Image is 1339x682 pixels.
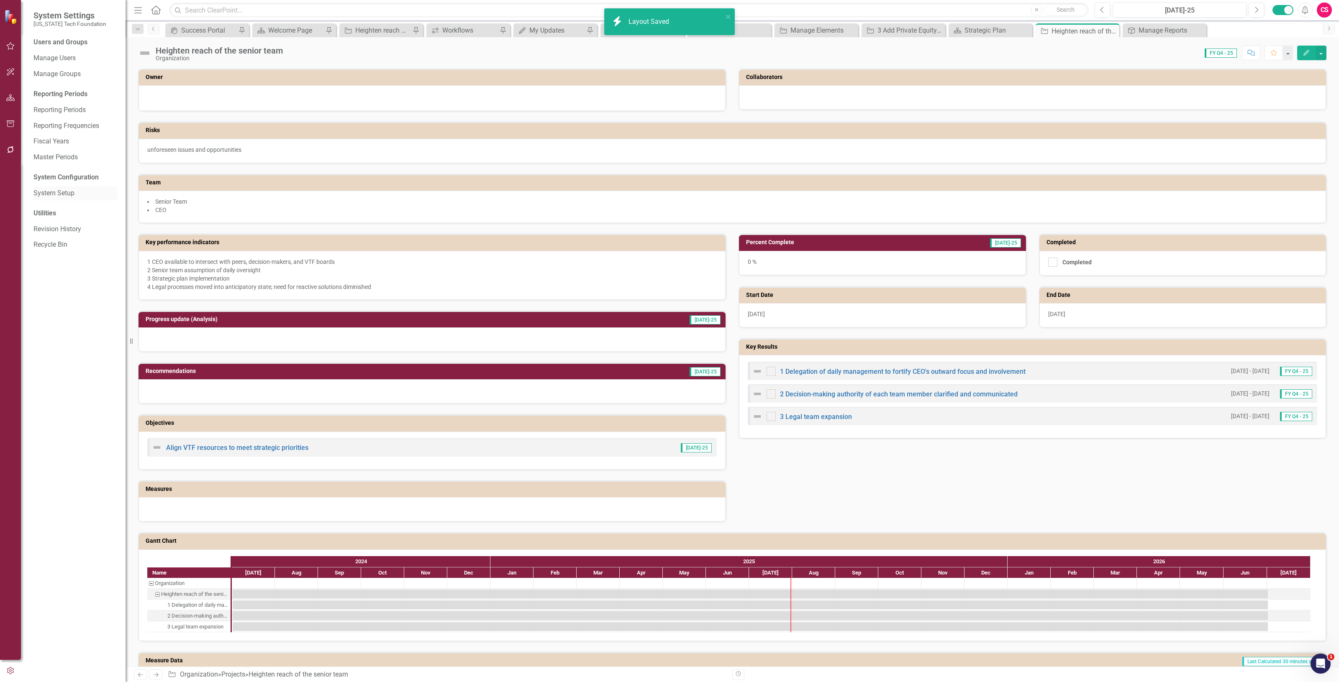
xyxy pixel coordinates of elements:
[1116,5,1244,15] div: [DATE]-25
[146,538,1322,544] h3: Gantt Chart
[146,657,521,664] h3: Measure Data
[147,610,231,621] div: Task: Start date: 2024-07-01 End date: 2026-07-01
[964,567,1008,578] div: Dec
[1057,6,1075,13] span: Search
[790,25,856,36] div: Manage Elements
[147,146,241,153] span: unforeseen issues and opportunities
[180,670,218,678] a: Organization
[232,556,490,567] div: 2024
[1280,412,1312,421] span: FY Q4 - 25
[1008,567,1051,578] div: Jan
[1125,25,1204,36] a: Manage Reports
[746,344,1322,350] h3: Key Results
[168,670,726,679] div: » »
[442,25,498,36] div: Workflows
[748,311,765,317] span: [DATE]
[681,443,712,452] span: [DATE]-25
[739,251,1026,275] div: 0 %
[155,198,187,205] span: Senior Team
[147,621,231,632] div: 3 Legal team expansion
[254,25,323,36] a: Welcome Page
[33,54,117,63] a: Manage Users
[33,225,117,234] a: Revision History
[361,567,404,578] div: Oct
[233,590,1268,598] div: Task: Start date: 2024-07-01 End date: 2026-07-01
[155,578,185,589] div: Organization
[1047,239,1322,245] h3: Completed
[167,621,223,632] div: 3 Legal team expansion
[169,3,1088,18] input: Search ClearPoint...
[167,610,228,621] div: 2 Decision-making authority of each team member clarified and communicated
[233,611,1268,620] div: Task: Start date: 2024-07-01 End date: 2026-07-01
[33,137,117,146] a: Fiscal Years
[1044,4,1086,16] button: Search
[1231,390,1270,398] small: [DATE] - [DATE]
[490,556,1008,567] div: 2025
[33,69,117,79] a: Manage Groups
[147,610,231,621] div: 2 Decision-making authority of each team member clarified and communicated
[490,567,534,578] div: Jan
[1113,3,1247,18] button: [DATE]-25
[33,105,117,115] a: Reporting Periods
[232,567,275,578] div: Jul
[628,17,671,27] div: Layout Saved
[146,239,721,245] h3: Key performance indicators
[1205,49,1237,58] span: FY Q4 - 25
[156,55,283,61] div: Organization
[146,420,721,426] h3: Objectives
[33,173,117,182] div: System Configuration
[268,25,323,36] div: Welcome Page
[33,38,117,47] div: Users and Groups
[147,578,231,589] div: Organization
[1280,367,1312,376] span: FY Q4 - 25
[146,74,721,80] h3: Owner
[746,74,1322,80] h3: Collaborators
[166,444,308,452] a: Align VTF resources to meet strategic priorities
[233,622,1268,631] div: Task: Start date: 2024-07-01 End date: 2026-07-01
[1048,311,1065,317] span: [DATE]
[147,600,231,610] div: Task: Start date: 2024-07-01 End date: 2026-07-01
[147,567,231,578] div: Name
[921,567,964,578] div: Nov
[780,390,1018,398] a: 2 Decision-making authority of each team member clarified and communicated
[1328,654,1334,660] span: 1
[146,127,1322,133] h3: Risks
[156,46,283,55] div: Heighten reach of the senior team
[990,238,1021,248] span: [DATE]-25
[1052,26,1117,36] div: Heighten reach of the senior team
[275,567,318,578] div: Aug
[33,189,117,198] a: System Setup
[146,179,1322,186] h3: Team
[690,367,721,376] span: [DATE]-25
[1008,556,1311,567] div: 2026
[577,567,620,578] div: Mar
[746,239,912,245] h3: Percent Complete
[1137,567,1180,578] div: Apr
[1267,567,1311,578] div: Jul
[746,292,1022,298] h3: Start Date
[752,411,762,421] img: Not Defined
[447,567,490,578] div: Dec
[167,25,236,36] a: Success Portal
[777,25,856,36] a: Manage Elements
[1224,567,1267,578] div: Jun
[534,567,577,578] div: Feb
[1180,567,1224,578] div: May
[951,25,1030,36] a: Strategic Plan
[428,25,498,36] a: Workflows
[877,25,943,36] div: 3 Add Private Equity buyout managers
[1094,567,1137,578] div: Mar
[147,589,231,600] div: Heighten reach of the senior team
[33,10,106,20] span: System Settings
[33,121,117,131] a: Reporting Frequencies
[4,9,19,24] img: ClearPoint Strategy
[1139,25,1204,36] div: Manage Reports
[780,368,1026,375] a: 1 Delegation of daily management to fortify CEO's outward focus and involvement
[161,589,228,600] div: Heighten reach of the senior team
[147,621,231,632] div: Task: Start date: 2024-07-01 End date: 2026-07-01
[1051,567,1094,578] div: Feb
[878,567,921,578] div: Oct
[404,567,447,578] div: Nov
[1311,654,1331,674] iframe: Intercom live chat
[835,567,878,578] div: Sep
